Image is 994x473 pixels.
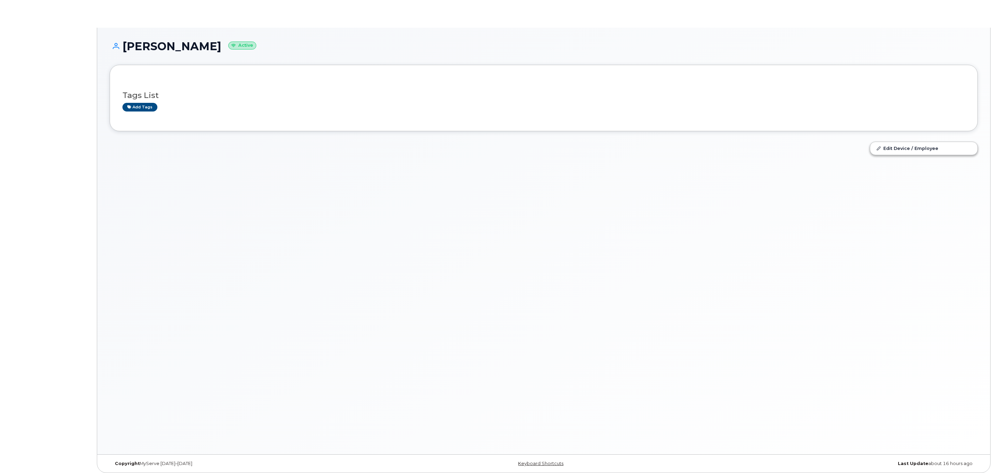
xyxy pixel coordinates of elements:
[688,461,978,466] div: about 16 hours ago
[110,461,399,466] div: MyServe [DATE]–[DATE]
[122,91,965,100] h3: Tags List
[228,42,256,50] small: Active
[518,461,563,466] a: Keyboard Shortcuts
[110,40,978,52] h1: [PERSON_NAME]
[898,461,928,466] strong: Last Update
[115,461,140,466] strong: Copyright
[122,103,157,111] a: Add tags
[870,142,977,154] a: Edit Device / Employee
